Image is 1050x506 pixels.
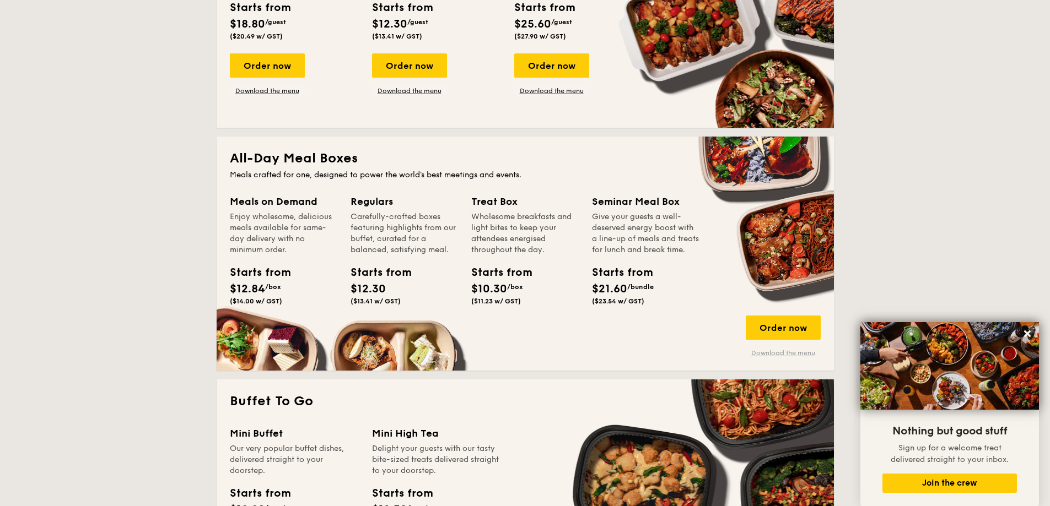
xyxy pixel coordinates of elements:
[230,211,337,255] div: Enjoy wholesome, delicious meals available for same-day delivery with no minimum order.
[372,32,422,40] span: ($13.41 w/ GST)
[230,170,821,181] div: Meals crafted for one, designed to power the world's best meetings and events.
[407,18,428,26] span: /guest
[372,443,501,476] div: Delight your guests with our tasty bite-sized treats delivered straight to your doorstep.
[514,86,589,95] a: Download the menu
[471,282,507,296] span: $10.30
[592,282,627,296] span: $21.60
[882,474,1017,493] button: Join the crew
[592,211,699,255] div: Give your guests a well-deserved energy boost with a line-up of meals and treats for lunch and br...
[627,283,654,291] span: /bundle
[230,282,265,296] span: $12.84
[351,282,386,296] span: $12.30
[265,18,286,26] span: /guest
[891,443,1009,464] span: Sign up for a welcome treat delivered straight to your inbox.
[351,264,400,281] div: Starts from
[372,426,501,441] div: Mini High Tea
[230,297,282,305] span: ($14.00 w/ GST)
[230,426,359,441] div: Mini Buffet
[230,393,821,410] h2: Buffet To Go
[351,211,458,255] div: Carefully-crafted boxes featuring highlights from our buffet, curated for a balanced, satisfying ...
[372,86,447,95] a: Download the menu
[592,194,699,209] div: Seminar Meal Box
[372,53,447,78] div: Order now
[1019,325,1036,342] button: Close
[230,86,305,95] a: Download the menu
[514,53,589,78] div: Order now
[746,315,821,340] div: Order now
[351,194,458,209] div: Regulars
[230,194,337,209] div: Meals on Demand
[514,32,566,40] span: ($27.90 w/ GST)
[230,53,305,78] div: Order now
[592,297,644,305] span: ($23.54 w/ GST)
[471,194,579,209] div: Treat Box
[892,425,1007,438] span: Nothing but good stuff
[514,18,551,31] span: $25.60
[860,322,1039,410] img: DSC07876-Edit02-Large.jpeg
[230,443,359,476] div: Our very popular buffet dishes, delivered straight to your doorstep.
[471,211,579,255] div: Wholesome breakfasts and light bites to keep your attendees energised throughout the day.
[265,283,281,291] span: /box
[351,297,401,305] span: ($13.41 w/ GST)
[746,349,821,357] a: Download the menu
[471,297,521,305] span: ($11.23 w/ GST)
[551,18,572,26] span: /guest
[592,264,642,281] div: Starts from
[471,264,521,281] div: Starts from
[230,264,279,281] div: Starts from
[230,150,821,167] h2: All-Day Meal Boxes
[372,485,432,502] div: Starts from
[230,18,265,31] span: $18.80
[507,283,523,291] span: /box
[230,485,290,502] div: Starts from
[372,18,407,31] span: $12.30
[230,32,283,40] span: ($20.49 w/ GST)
